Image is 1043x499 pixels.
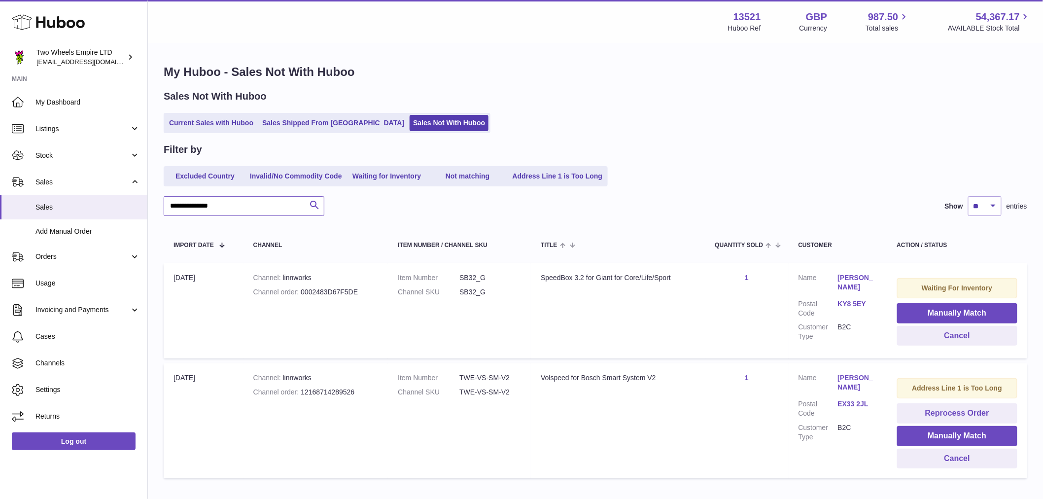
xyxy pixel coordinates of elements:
[715,242,764,249] span: Quantity Sold
[253,274,283,282] strong: Channel
[838,273,877,292] a: [PERSON_NAME]
[164,363,243,478] td: [DATE]
[799,299,838,318] dt: Postal Code
[799,423,838,442] dt: Customer Type
[806,10,827,24] strong: GBP
[799,273,838,294] dt: Name
[428,168,507,184] a: Not matching
[164,143,202,156] h2: Filter by
[745,274,749,282] a: 1
[253,388,379,397] div: 12168714289526
[246,168,346,184] a: Invalid/No Commodity Code
[733,10,761,24] strong: 13521
[259,115,408,131] a: Sales Shipped From [GEOGRAPHIC_DATA]
[922,284,992,292] strong: Waiting For Inventory
[164,64,1027,80] h1: My Huboo - Sales Not With Huboo
[745,374,749,382] a: 1
[35,203,140,212] span: Sales
[253,373,379,383] div: linnworks
[868,10,898,24] span: 987.50
[398,388,459,397] dt: Channel SKU
[838,399,877,409] a: EX33 2JL
[35,124,130,134] span: Listings
[838,423,877,442] dd: B2C
[459,388,521,397] dd: TWE-VS-SM-V2
[799,322,838,341] dt: Customer Type
[36,58,145,66] span: [EMAIL_ADDRESS][DOMAIN_NAME]
[164,90,267,103] h2: Sales Not With Huboo
[541,373,695,383] div: Volspeed for Bosch Smart System V2
[253,374,283,382] strong: Channel
[897,426,1017,446] button: Manually Match
[35,178,130,187] span: Sales
[728,24,761,33] div: Huboo Ref
[866,10,909,33] a: 987.50 Total sales
[398,373,459,383] dt: Item Number
[799,399,838,418] dt: Postal Code
[35,385,140,394] span: Settings
[897,449,1017,469] button: Cancel
[410,115,488,131] a: Sales Not With Huboo
[799,373,838,394] dt: Name
[35,358,140,368] span: Channels
[838,322,877,341] dd: B2C
[897,326,1017,346] button: Cancel
[799,242,877,249] div: Customer
[35,98,140,107] span: My Dashboard
[838,299,877,309] a: KY8 5EY
[459,373,521,383] dd: TWE-VS-SM-V2
[12,50,27,65] img: justas@twowheelsempire.com
[35,332,140,341] span: Cases
[166,168,244,184] a: Excluded Country
[459,287,521,297] dd: SB32_G
[541,273,695,283] div: SpeedBox 3.2 for Giant for Core/Life/Sport
[897,403,1017,424] button: Reprocess Order
[838,373,877,392] a: [PERSON_NAME]
[35,151,130,160] span: Stock
[36,48,125,67] div: Two Wheels Empire LTD
[253,242,379,249] div: Channel
[253,273,379,283] div: linnworks
[398,287,459,297] dt: Channel SKU
[174,242,214,249] span: Import date
[398,273,459,283] dt: Item Number
[35,305,130,315] span: Invoicing and Payments
[253,288,301,296] strong: Channel order
[541,242,557,249] span: Title
[976,10,1020,24] span: 54,367.17
[348,168,426,184] a: Waiting for Inventory
[253,388,301,396] strong: Channel order
[35,227,140,236] span: Add Manual Order
[12,432,136,450] a: Log out
[35,412,140,421] span: Returns
[1007,202,1027,211] span: entries
[800,24,828,33] div: Currency
[948,10,1031,33] a: 54,367.17 AVAILABLE Stock Total
[948,24,1031,33] span: AVAILABLE Stock Total
[509,168,606,184] a: Address Line 1 is Too Long
[253,287,379,297] div: 0002483D67F5DE
[35,279,140,288] span: Usage
[897,303,1017,323] button: Manually Match
[164,263,243,358] td: [DATE]
[35,252,130,261] span: Orders
[166,115,257,131] a: Current Sales with Huboo
[398,242,521,249] div: Item Number / Channel SKU
[459,273,521,283] dd: SB32_G
[945,202,963,211] label: Show
[912,384,1003,392] strong: Address Line 1 is Too Long
[866,24,909,33] span: Total sales
[897,242,1017,249] div: Action / Status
